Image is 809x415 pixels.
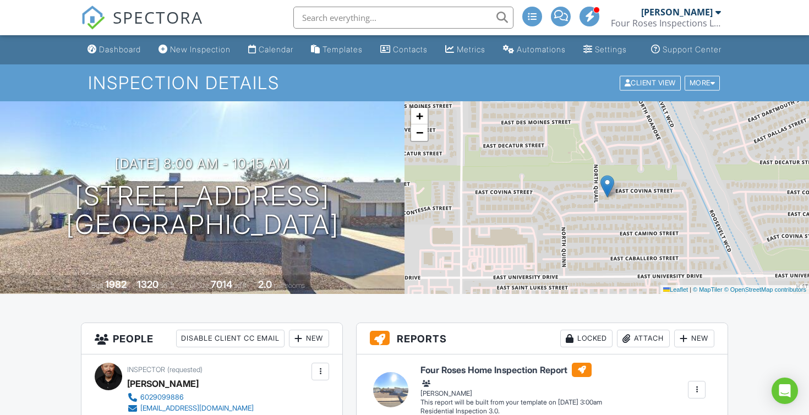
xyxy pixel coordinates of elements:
span: − [416,125,423,139]
div: More [685,75,720,90]
div: New [674,330,714,347]
span: bathrooms [274,281,305,290]
div: Contacts [393,45,428,54]
a: Client View [619,78,684,86]
a: Settings [579,40,631,60]
div: New Inspection [170,45,231,54]
div: Metrics [457,45,485,54]
div: Settings [595,45,627,54]
img: Marker [600,175,614,198]
a: © MapTiler [693,286,723,293]
span: + [416,109,423,123]
a: Dashboard [83,40,145,60]
div: [PERSON_NAME] [641,7,713,18]
div: Four Roses Inspections LLC [611,18,721,29]
img: The Best Home Inspection Software - Spectora [81,6,105,30]
h3: People [81,323,342,354]
div: Templates [322,45,363,54]
div: 6029099886 [140,393,184,402]
span: sq.ft. [234,281,248,290]
div: Attach [617,330,670,347]
div: [PERSON_NAME] [127,375,199,392]
div: Support Center [663,45,721,54]
a: © OpenStreetMap contributors [724,286,806,293]
div: Client View [620,75,681,90]
a: Automations (Advanced) [499,40,570,60]
a: Support Center [647,40,726,60]
div: [EMAIL_ADDRESS][DOMAIN_NAME] [140,404,254,413]
a: 6029099886 [127,392,254,403]
div: New [289,330,329,347]
div: Dashboard [99,45,141,54]
div: Disable Client CC Email [176,330,285,347]
a: Templates [307,40,367,60]
a: New Inspection [154,40,235,60]
a: Zoom in [411,108,428,124]
a: Metrics [441,40,490,60]
h3: Reports [357,323,728,354]
a: [EMAIL_ADDRESS][DOMAIN_NAME] [127,403,254,414]
span: Built [91,281,103,290]
span: Lot Size [186,281,209,290]
a: Contacts [376,40,432,60]
a: SPECTORA [81,15,203,38]
input: Search everything... [293,7,513,29]
span: (requested) [167,365,203,374]
div: Automations [517,45,566,54]
h6: Four Roses Home Inspection Report [420,363,602,377]
div: 7014 [211,279,232,290]
h1: Inspection Details [88,73,721,92]
span: SPECTORA [113,6,203,29]
div: Locked [560,330,613,347]
span: Inspector [127,365,165,374]
div: Open Intercom Messenger [772,378,798,404]
div: 1982 [105,279,127,290]
div: 2.0 [258,279,272,290]
a: Calendar [244,40,298,60]
a: Zoom out [411,124,428,141]
span: sq. ft. [160,281,176,290]
div: 1320 [137,279,158,290]
span: | [690,286,691,293]
h1: [STREET_ADDRESS] [GEOGRAPHIC_DATA] [66,182,339,240]
div: This report will be built from your template on [DATE] 3:00am [420,398,602,407]
div: Calendar [259,45,293,54]
div: [PERSON_NAME] [420,378,602,398]
h3: [DATE] 8:00 am - 10:15 am [115,156,289,171]
a: Leaflet [663,286,688,293]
